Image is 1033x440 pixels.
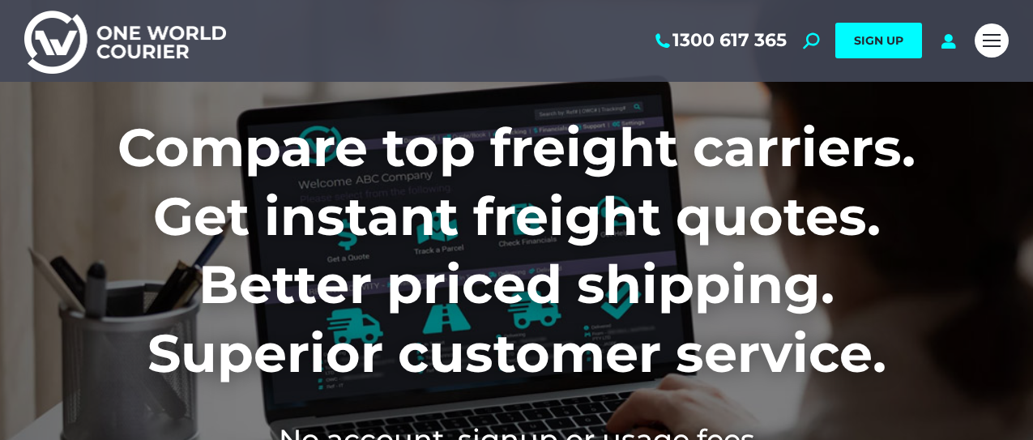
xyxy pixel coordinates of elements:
[975,23,1009,58] a: Mobile menu icon
[854,33,903,48] span: SIGN UP
[835,23,922,58] a: SIGN UP
[24,113,1009,387] h1: Compare top freight carriers. Get instant freight quotes. Better priced shipping. Superior custom...
[24,8,226,74] img: One World Courier
[652,30,787,51] a: 1300 617 365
